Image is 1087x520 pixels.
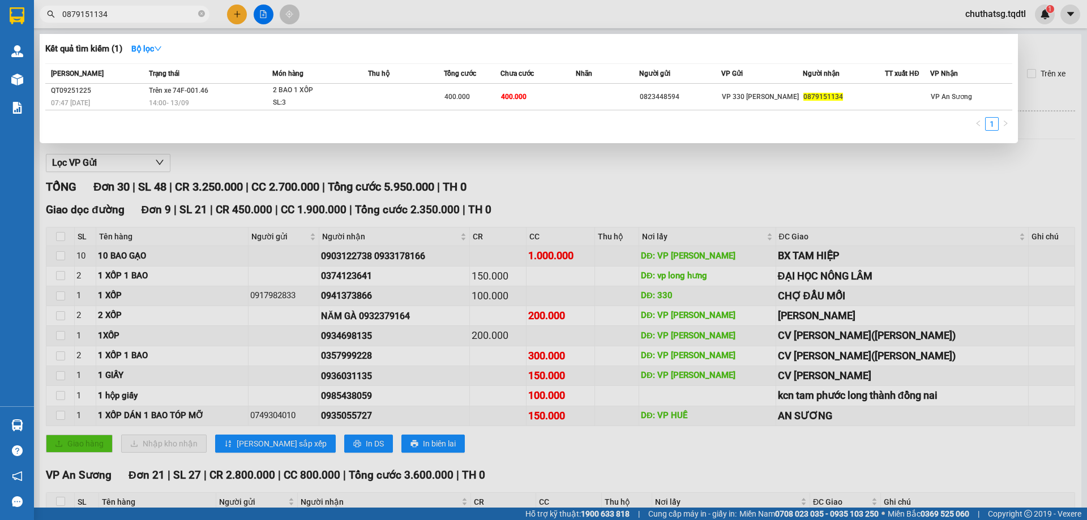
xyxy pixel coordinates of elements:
[273,84,358,97] div: 2 BAO 1 XỐP
[11,74,23,85] img: warehouse-icon
[640,91,721,103] div: 0823448594
[122,40,171,58] button: Bộ lọcdown
[975,120,982,127] span: left
[198,10,205,17] span: close-circle
[47,10,55,18] span: search
[722,93,799,101] span: VP 330 [PERSON_NAME]
[972,117,985,131] li: Previous Page
[51,99,90,107] span: 07:47 [DATE]
[272,70,303,78] span: Món hàng
[444,93,470,101] span: 400.000
[803,70,840,78] span: Người nhận
[444,70,476,78] span: Tổng cước
[803,93,843,101] span: 0879151134
[11,419,23,431] img: warehouse-icon
[721,70,743,78] span: VP Gửi
[999,117,1012,131] li: Next Page
[368,70,390,78] span: Thu hộ
[12,445,23,456] span: question-circle
[149,70,179,78] span: Trạng thái
[930,70,958,78] span: VP Nhận
[51,70,104,78] span: [PERSON_NAME]
[131,44,162,53] strong: Bộ lọc
[885,70,919,78] span: TT xuất HĐ
[1002,120,1009,127] span: right
[931,93,972,101] span: VP An Sương
[198,9,205,20] span: close-circle
[62,8,196,20] input: Tìm tên, số ĐT hoặc mã đơn
[986,118,998,130] a: 1
[154,45,162,53] span: down
[273,97,358,109] div: SL: 3
[985,117,999,131] li: 1
[576,70,592,78] span: Nhãn
[149,87,208,94] span: Trên xe 74F-001.46
[11,45,23,57] img: warehouse-icon
[12,496,23,507] span: message
[501,93,527,101] span: 400.000
[51,85,145,97] div: QT09251225
[972,117,985,131] button: left
[45,43,122,55] h3: Kết quả tìm kiếm ( 1 )
[639,70,670,78] span: Người gửi
[999,117,1012,131] button: right
[11,102,23,114] img: solution-icon
[149,99,189,107] span: 14:00 - 13/09
[500,70,534,78] span: Chưa cước
[12,471,23,482] span: notification
[10,7,24,24] img: logo-vxr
